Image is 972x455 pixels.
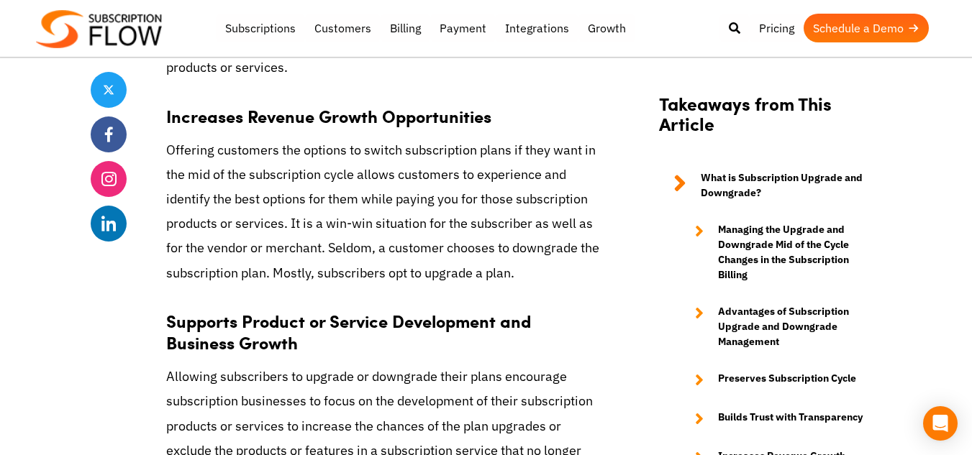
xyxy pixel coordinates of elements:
strong: Builds Trust with Transparency [718,410,863,427]
a: Managing the Upgrade and Downgrade Mid of the Cycle Changes in the Subscription Billing [681,222,868,282]
strong: Preserves Subscription Cycle [718,371,856,388]
a: Preserves Subscription Cycle [681,371,868,388]
a: Integrations [496,14,578,42]
a: Pricing [750,14,804,42]
a: What is Subscription Upgrade and Downgrade? [659,170,868,201]
div: Open Intercom Messenger [923,406,958,441]
strong: What is Subscription Upgrade and Downgrade? [701,170,868,201]
strong: Managing the Upgrade and Downgrade Mid of the Cycle Changes in the Subscription Billing [718,222,868,282]
strong: Advantages of Subscription Upgrade and Downgrade Management [718,304,868,349]
a: Billing [381,14,430,42]
a: Advantages of Subscription Upgrade and Downgrade Management [681,304,868,349]
a: Subscriptions [216,14,305,42]
p: Offering customers the options to switch subscription plans if they want in the mid of the subscr... [166,138,601,285]
a: Growth [578,14,635,42]
img: Subscriptionflow [36,10,162,48]
a: Schedule a Demo [804,14,929,42]
a: Builds Trust with Transparency [681,410,868,427]
a: Payment [430,14,496,42]
a: Customers [305,14,381,42]
strong: Increases Revenue Growth Opportunities [166,104,491,128]
strong: Supports Product or Service Development and Business Growth [166,308,531,354]
h2: Takeaways from This Article [659,93,868,149]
